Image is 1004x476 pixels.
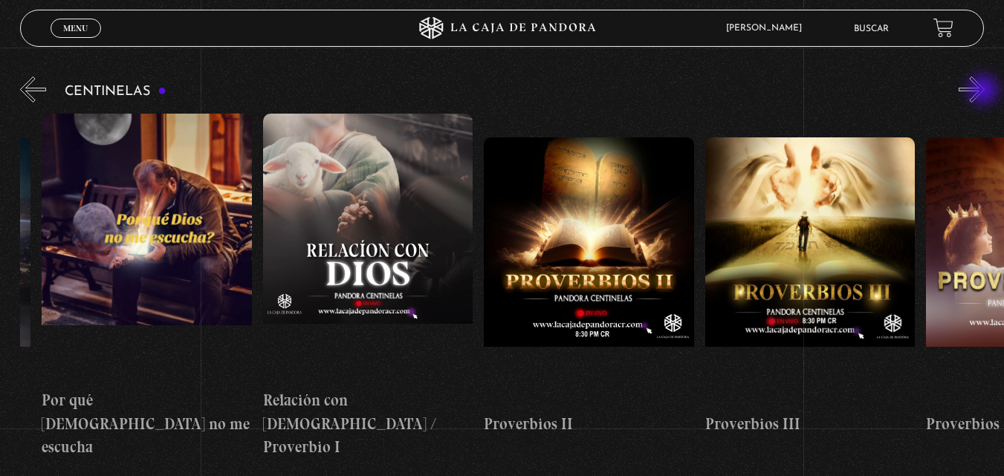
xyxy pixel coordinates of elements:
[933,18,953,38] a: View your shopping cart
[484,114,694,459] a: Proverbios II
[959,76,985,102] button: Next
[263,114,473,459] a: Relación con [DEMOGRAPHIC_DATA] / Proverbio I
[58,36,93,47] span: Cerrar
[719,24,817,33] span: [PERSON_NAME]
[42,388,252,459] h4: Por qué [DEMOGRAPHIC_DATA] no me escucha
[263,388,473,459] h4: Relación con [DEMOGRAPHIC_DATA] / Proverbio I
[20,76,46,102] button: Previous
[42,114,252,459] a: Por qué [DEMOGRAPHIC_DATA] no me escucha
[854,25,889,33] a: Buscar
[484,412,694,436] h4: Proverbios II
[705,412,916,436] h4: Proverbios III
[705,114,916,459] a: Proverbios III
[65,85,166,99] h3: Centinelas
[63,24,88,33] span: Menu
